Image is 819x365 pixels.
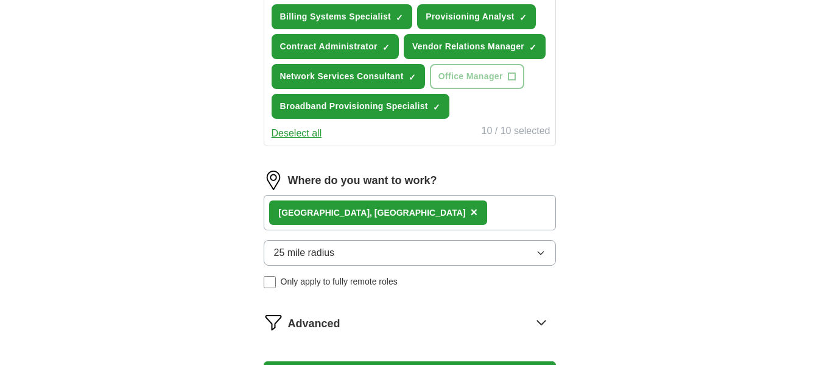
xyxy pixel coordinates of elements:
[280,100,428,113] span: Broadband Provisioning Specialist
[426,10,515,23] span: Provisioning Analyst
[281,275,398,288] span: Only apply to fully remote roles
[470,205,477,219] span: ×
[264,276,276,288] input: Only apply to fully remote roles
[274,246,335,260] span: 25 mile radius
[470,204,477,222] button: ×
[409,73,416,82] span: ✓
[264,313,283,332] img: filter
[279,207,466,219] div: [GEOGRAPHIC_DATA], [GEOGRAPHIC_DATA]
[272,126,322,141] button: Deselect all
[396,13,403,23] span: ✓
[280,70,404,83] span: Network Services Consultant
[529,43,536,52] span: ✓
[412,40,524,53] span: Vendor Relations Manager
[272,4,413,29] button: Billing Systems Specialist✓
[272,94,449,119] button: Broadband Provisioning Specialist✓
[264,171,283,190] img: location.png
[272,34,399,59] button: Contract Administrator✓
[288,172,437,189] label: Where do you want to work?
[417,4,536,29] button: Provisioning Analyst✓
[404,34,546,59] button: Vendor Relations Manager✓
[288,316,340,332] span: Advanced
[280,10,392,23] span: Billing Systems Specialist
[382,43,390,52] span: ✓
[438,70,503,83] span: Office Manager
[280,40,378,53] span: Contract Administrator
[433,102,440,112] span: ✓
[264,240,556,266] button: 25 mile radius
[272,64,425,89] button: Network Services Consultant✓
[519,13,527,23] span: ✓
[482,124,550,141] div: 10 / 10 selected
[430,64,524,89] button: Office Manager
